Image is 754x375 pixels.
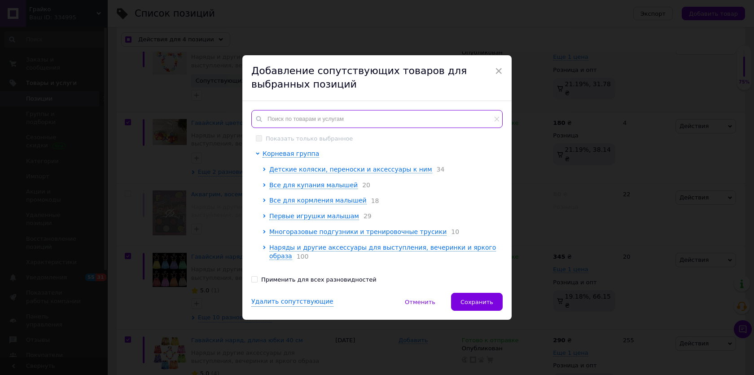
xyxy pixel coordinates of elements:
[269,228,447,235] span: Многоразовые подгузники и тренировочные трусики
[451,293,503,311] button: Сохранить
[251,65,467,90] span: Добавление сопутствующих товаров для выбранных позиций
[368,268,381,275] span: 76
[269,244,496,260] span: Наряды и другие аксессуары для выступления, вечеринки и яркого образа
[263,150,319,157] span: Корневая группа
[269,181,358,189] span: Все для купания малышей
[447,228,459,235] span: 10
[269,268,368,275] span: Детская одежда на 0 - 10 лет
[251,110,503,128] input: Поиск по товарам и услугам
[251,297,333,307] div: Удалить сопутствующие
[460,299,493,305] span: Сохранить
[266,135,353,143] div: Показать только выбранное
[358,181,370,189] span: 20
[367,197,379,204] span: 18
[261,276,377,284] div: Применить для всех разновидностей
[359,212,372,220] span: 29
[495,63,503,79] span: ×
[269,197,367,204] span: Все для кормления малышей
[292,253,309,260] span: 100
[405,299,435,305] span: Отменить
[269,212,359,220] span: Первые игрушки малышам
[395,293,445,311] button: Отменить
[269,166,432,173] span: Детские коляски, переноски и аксессуары к ним
[432,166,445,173] span: 34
